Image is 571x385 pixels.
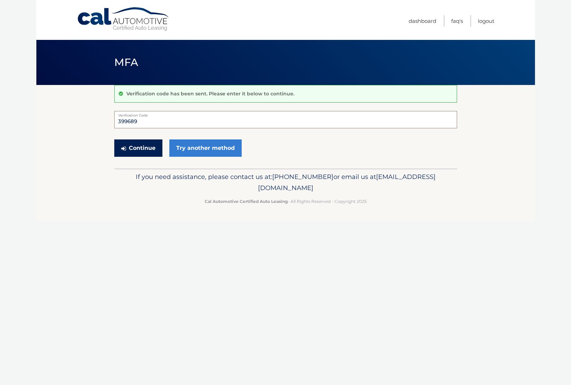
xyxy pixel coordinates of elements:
[126,91,294,97] p: Verification code has been sent. Please enter it below to continue.
[119,171,453,194] p: If you need assistance, please contact us at: or email us at
[169,139,242,157] a: Try another method
[451,15,463,27] a: FAQ's
[272,173,333,181] span: [PHONE_NUMBER]
[114,111,457,128] input: Verification Code
[77,7,170,32] a: Cal Automotive
[409,15,436,27] a: Dashboard
[114,139,162,157] button: Continue
[478,15,494,27] a: Logout
[114,111,457,117] label: Verification Code
[205,199,288,204] strong: Cal Automotive Certified Auto Leasing
[114,56,139,69] span: MFA
[119,198,453,205] p: - All Rights Reserved - Copyright 2025
[258,173,436,192] span: [EMAIL_ADDRESS][DOMAIN_NAME]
